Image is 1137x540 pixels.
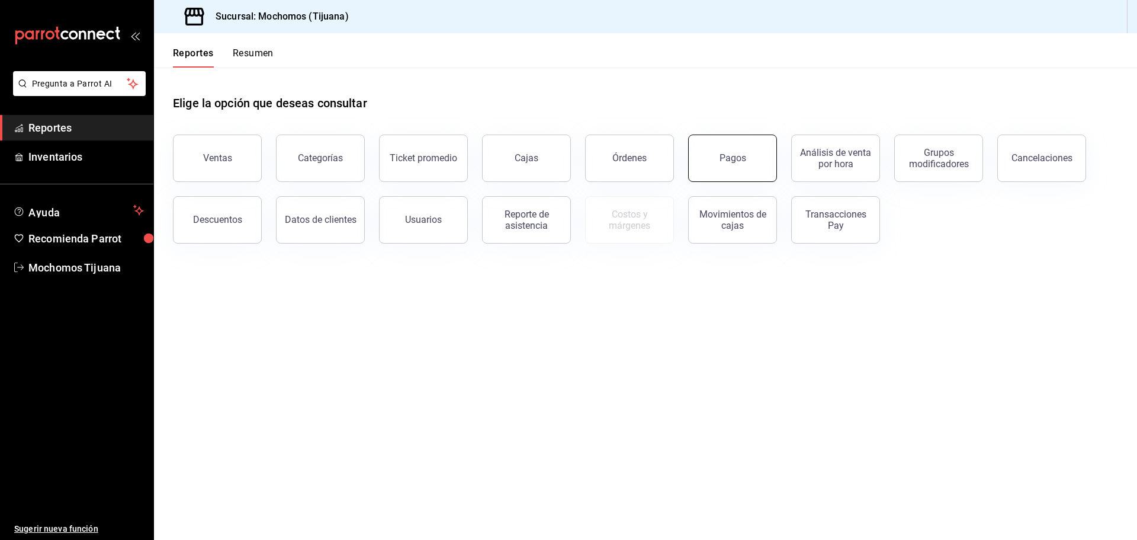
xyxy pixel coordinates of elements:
button: Movimientos de cajas [688,196,777,244]
div: Descuentos [193,214,242,225]
button: Reportes [173,47,214,68]
button: Reporte de asistencia [482,196,571,244]
h1: Elige la opción que deseas consultar [173,94,367,112]
button: Ventas [173,135,262,182]
button: Resumen [233,47,274,68]
button: Descuentos [173,196,262,244]
button: Grupos modificadores [894,135,983,182]
button: Usuarios [379,196,468,244]
button: Categorías [276,135,365,182]
button: Transacciones Pay [791,196,880,244]
button: Órdenes [585,135,674,182]
div: Análisis de venta por hora [799,147,872,170]
div: Movimientos de cajas [696,209,769,231]
div: Datos de clientes [285,214,356,225]
button: Pregunta a Parrot AI [13,71,146,96]
span: Sugerir nueva función [14,523,144,535]
a: Pregunta a Parrot AI [8,86,146,98]
div: Usuarios [405,214,442,225]
h3: Sucursal: Mochomos (Tijuana) [206,9,349,24]
div: navigation tabs [173,47,274,68]
button: open_drawer_menu [130,31,140,40]
button: Análisis de venta por hora [791,135,880,182]
span: Ayuda [28,203,129,218]
button: Cancelaciones [997,135,1086,182]
div: Grupos modificadores [902,147,975,170]
span: Mochomos Tijuana [28,260,144,276]
div: Reporte de asistencia [490,209,563,231]
div: Órdenes [612,152,647,164]
div: Transacciones Pay [799,209,872,231]
button: Cajas [482,135,571,182]
div: Cancelaciones [1011,152,1072,164]
button: Ticket promedio [379,135,468,182]
div: Ventas [203,152,232,164]
span: Inventarios [28,149,144,165]
div: Cajas [515,152,538,164]
div: Costos y márgenes [593,209,666,231]
span: Reportes [28,120,144,136]
div: Ticket promedio [390,152,457,164]
button: Datos de clientes [276,196,365,244]
button: Pagos [688,135,777,182]
div: Categorías [298,152,343,164]
span: Pregunta a Parrot AI [32,78,127,90]
button: Contrata inventarios para ver este reporte [585,196,674,244]
div: Pagos [720,152,746,164]
span: Recomienda Parrot [28,231,144,247]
